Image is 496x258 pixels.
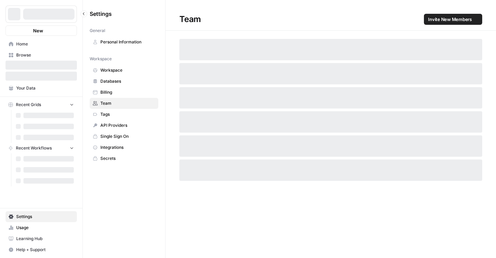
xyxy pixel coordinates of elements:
span: Recent Grids [16,102,41,108]
a: Usage [6,222,77,233]
span: Browse [16,52,74,58]
span: Secrets [100,155,155,162]
span: Home [16,41,74,47]
span: Settings [90,10,112,18]
a: Home [6,39,77,50]
span: Billing [100,89,155,95]
a: Your Data [6,83,77,94]
button: Invite New Members [424,14,482,25]
span: Learning Hub [16,236,74,242]
a: Single Sign On [90,131,158,142]
a: Learning Hub [6,233,77,244]
span: Your Data [16,85,74,91]
a: API Providers [90,120,158,131]
a: Integrations [90,142,158,153]
button: Help + Support [6,244,77,255]
a: Billing [90,87,158,98]
span: Workspace [90,56,112,62]
span: Settings [16,214,74,220]
span: Personal Information [100,39,155,45]
span: New [33,27,43,34]
a: Secrets [90,153,158,164]
span: Tags [100,111,155,117]
button: Recent Grids [6,100,77,110]
a: Databases [90,76,158,87]
span: Recent Workflows [16,145,52,151]
a: Team [90,98,158,109]
button: Recent Workflows [6,143,77,153]
span: Integrations [100,144,155,151]
a: Tags [90,109,158,120]
button: New [6,25,77,36]
a: Personal Information [90,37,158,48]
span: General [90,28,105,34]
span: Usage [16,225,74,231]
div: Team [166,14,496,25]
span: Databases [100,78,155,84]
a: Browse [6,50,77,61]
a: Workspace [90,65,158,76]
span: Help + Support [16,247,74,253]
span: Workspace [100,67,155,73]
a: Settings [6,211,77,222]
span: API Providers [100,122,155,128]
span: Single Sign On [100,133,155,140]
span: Invite New Members [428,16,472,23]
span: Team [100,100,155,106]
